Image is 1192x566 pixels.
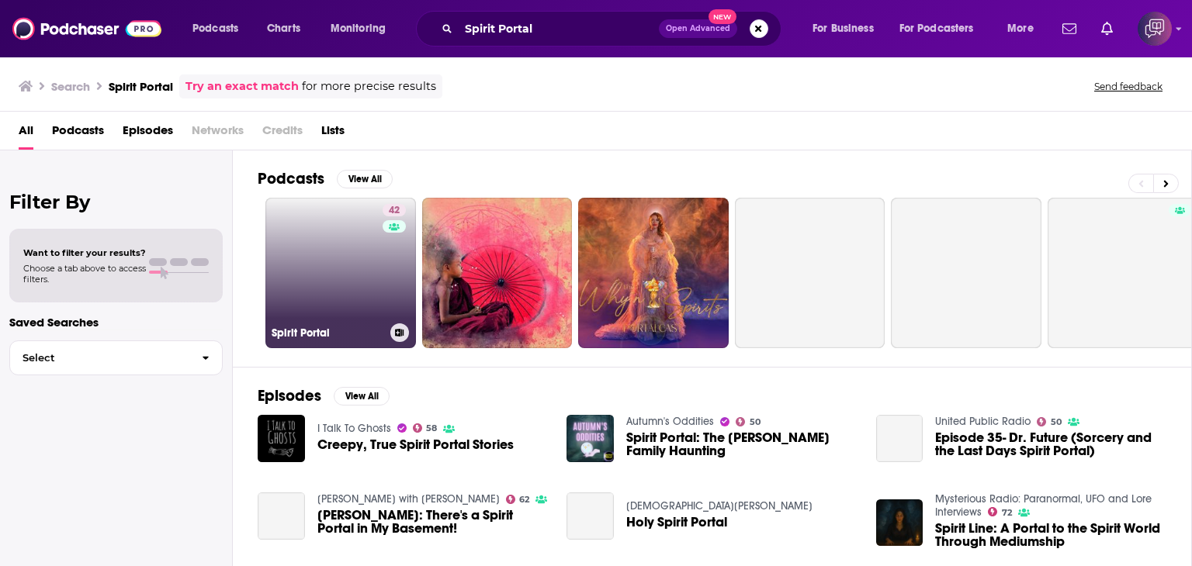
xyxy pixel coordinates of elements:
[317,492,500,506] a: Woo Woo with Rachel Dratch
[123,118,173,150] a: Episodes
[317,509,549,535] span: [PERSON_NAME]: There's a Spirit Portal in My Basement!
[23,263,146,285] span: Choose a tab above to access filters.
[1007,18,1034,40] span: More
[9,340,223,375] button: Select
[666,25,730,33] span: Open Advanced
[459,16,659,41] input: Search podcasts, credits, & more...
[626,415,714,428] a: Autumn's Oddities
[626,431,858,457] a: Spirit Portal: The Lee Family Haunting
[317,422,391,435] a: I Talk To Ghosts
[258,169,393,188] a: PodcastsView All
[1056,16,1083,42] a: Show notifications dropdown
[1138,12,1172,46] button: Show profile menu
[258,415,305,462] img: Creepy, True Spirit Portal Stories
[802,16,893,41] button: open menu
[51,79,90,94] h3: Search
[383,204,406,216] a: 42
[1002,509,1012,516] span: 72
[321,118,345,150] a: Lists
[9,315,223,330] p: Saved Searches
[302,78,436,95] span: for more precise results
[331,18,386,40] span: Monitoring
[626,516,727,529] a: Holy Spirit Portal
[185,78,299,95] a: Try an exact match
[626,431,858,457] span: Spirit Portal: The [PERSON_NAME] Family Haunting
[899,18,974,40] span: For Podcasters
[935,522,1166,548] a: Spirit Line: A Portal to the Spirit World Through Mediumship
[519,496,529,503] span: 62
[19,118,33,150] a: All
[12,14,161,43] img: Podchaser - Follow, Share and Rate Podcasts
[1090,80,1167,93] button: Send feedback
[426,425,437,432] span: 58
[709,9,736,24] span: New
[182,16,258,41] button: open menu
[1037,417,1062,426] a: 50
[267,18,300,40] span: Charts
[1051,419,1062,426] span: 50
[876,415,923,462] a: Episode 35- Dr. Future (Sorcery and the Last Days Spirit Portal)
[935,431,1166,457] a: Episode 35- Dr. Future (Sorcery and the Last Days Spirit Portal)
[320,16,406,41] button: open menu
[262,118,303,150] span: Credits
[334,387,390,406] button: View All
[626,499,813,513] a: Jesus Reigns
[813,18,874,40] span: For Business
[9,191,223,213] h2: Filter By
[192,118,244,150] span: Networks
[935,415,1031,428] a: United Public Radio
[1138,12,1172,46] img: User Profile
[10,353,189,363] span: Select
[337,170,393,188] button: View All
[317,438,514,451] a: Creepy, True Spirit Portal Stories
[258,492,305,540] a: Chris Kattan: There's a Spirit Portal in My Basement!
[1095,16,1119,42] a: Show notifications dropdown
[506,495,530,504] a: 62
[317,509,549,535] a: Chris Kattan: There's a Spirit Portal in My Basement!
[736,417,761,426] a: 50
[258,386,321,406] h2: Episodes
[431,11,796,47] div: Search podcasts, credits, & more...
[750,419,761,426] span: 50
[389,203,400,219] span: 42
[889,16,996,41] button: open menu
[413,423,438,433] a: 58
[257,16,310,41] a: Charts
[272,326,384,340] h3: Spirit Portal
[258,169,324,188] h2: Podcasts
[109,79,173,94] h3: Spirit Portal
[567,415,614,462] img: Spirit Portal: The Lee Family Haunting
[258,386,390,406] a: EpisodesView All
[567,492,614,540] a: Holy Spirit Portal
[876,499,923,547] img: Spirit Line: A Portal to the Spirit World Through Mediumship
[988,507,1012,516] a: 72
[659,19,737,38] button: Open AdvancedNew
[52,118,104,150] a: Podcasts
[996,16,1053,41] button: open menu
[1138,12,1172,46] span: Logged in as corioliscompany
[935,492,1152,519] a: Mysterious Radio: Paranormal, UFO and Lore Interviews
[192,18,238,40] span: Podcasts
[265,198,416,348] a: 42Spirit Portal
[23,247,146,258] span: Want to filter your results?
